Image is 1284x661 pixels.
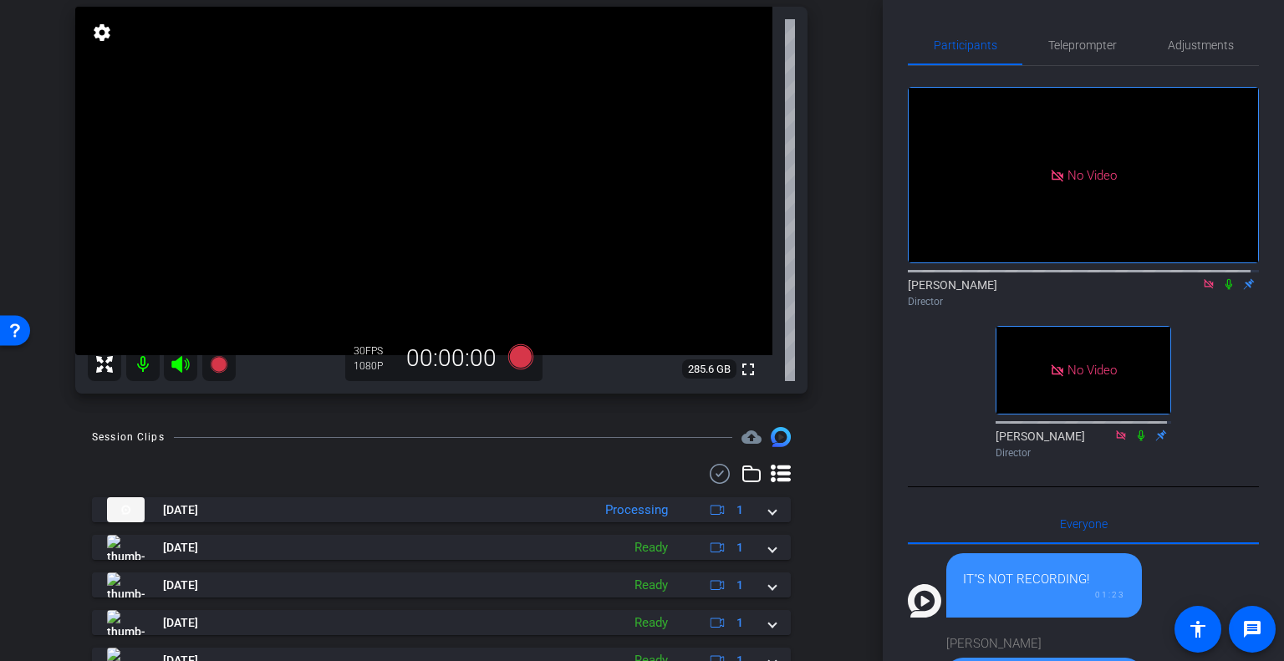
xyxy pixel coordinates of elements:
img: Profile [908,584,941,618]
div: Director [908,294,1259,309]
mat-icon: accessibility [1188,619,1208,639]
span: 1 [736,614,743,632]
span: 285.6 GB [682,359,736,379]
img: Session clips [771,427,791,447]
div: [PERSON_NAME] [996,428,1171,460]
span: [DATE] [163,501,198,519]
div: Director [996,445,1171,460]
img: thumb-nail [107,497,145,522]
mat-expansion-panel-header: thumb-nail[DATE]Ready1 [92,610,791,635]
mat-icon: fullscreen [738,359,758,379]
div: [PERSON_NAME] [908,277,1259,309]
div: IT"S NOT RECORDING! [963,570,1125,589]
img: thumb-nail [107,535,145,560]
span: FPS [365,345,383,357]
div: Ready [626,613,676,633]
div: Ready [626,538,676,557]
mat-icon: message [1242,619,1262,639]
img: thumb-nail [107,610,145,635]
mat-expansion-panel-header: thumb-nail[DATE]Ready1 [92,572,791,597]
div: 30 [354,344,395,358]
div: 01:23 [963,588,1125,601]
span: No Video [1067,167,1117,182]
span: Participants [934,39,997,51]
span: Adjustments [1168,39,1234,51]
span: 1 [736,501,743,519]
div: Session Clips [92,429,165,445]
span: [DATE] [163,539,198,557]
img: thumb-nail [107,572,145,597]
div: Ready [626,576,676,595]
span: [DATE] [163,614,198,632]
span: No Video [1067,363,1117,378]
span: 1 [736,577,743,594]
span: Teleprompter [1048,39,1117,51]
mat-icon: settings [90,23,114,43]
mat-expansion-panel-header: thumb-nail[DATE]Processing1 [92,497,791,522]
div: Processing [597,501,676,520]
div: 1080P [354,359,395,373]
span: Everyone [1060,518,1108,530]
mat-icon: cloud_upload [741,427,762,447]
span: 1 [736,539,743,557]
span: Destinations for your clips [741,427,762,447]
mat-expansion-panel-header: thumb-nail[DATE]Ready1 [92,535,791,560]
div: 00:00:00 [395,344,507,373]
span: [DATE] [163,577,198,594]
div: [PERSON_NAME] [946,634,1142,653]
